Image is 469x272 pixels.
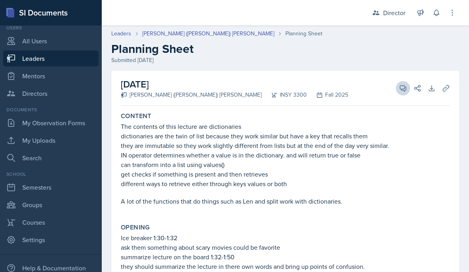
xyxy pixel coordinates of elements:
[3,171,99,178] div: School
[121,196,450,206] p: A lot of the functions that do things such as Len and split work with dictionaries.
[3,24,99,31] div: Users
[121,262,450,271] p: they should summarize the lecture in there own words and bring up points of confusion.
[307,91,348,99] div: Fall 2025
[121,131,450,141] p: dictionaries are the twin of list because they work similar but have a key that recalls them
[121,169,450,179] p: get checks if something is present and then retrieves
[121,252,450,262] p: summarize lecture on the board 1:32-1:50
[3,51,99,66] a: Leaders
[3,33,99,49] a: All Users
[121,223,150,231] label: Opening
[3,197,99,213] a: Groups
[3,150,99,166] a: Search
[121,243,450,252] p: ask them something about scary movies could be favorite
[3,85,99,101] a: Directors
[121,77,348,91] h2: [DATE]
[121,160,450,169] p: can transform into a list using values()
[3,214,99,230] a: Courses
[121,122,450,131] p: The contents of this lecture are dictionaries
[111,42,459,56] h2: Planning Sheet
[121,150,450,160] p: IN operator determines whether a value is in the dictionary. and will return true or false
[121,141,450,150] p: they are immutable so they work slightly different from lists but at the end of the day very simi...
[262,91,307,99] div: INSY 3300
[3,179,99,195] a: Semesters
[3,232,99,248] a: Settings
[383,8,405,17] div: Director
[285,29,322,38] div: Planning Sheet
[142,29,274,38] a: [PERSON_NAME] ([PERSON_NAME]) [PERSON_NAME]
[3,106,99,113] div: Documents
[3,132,99,148] a: My Uploads
[121,91,262,99] div: [PERSON_NAME] ([PERSON_NAME]) [PERSON_NAME]
[3,115,99,131] a: My Observation Forms
[111,56,459,64] div: Submitted [DATE]
[121,112,151,120] label: Content
[121,233,450,243] p: Ice breaker 1:30-1:32
[3,68,99,84] a: Mentors
[111,29,131,38] a: Leaders
[121,179,450,188] p: different ways to retrieve either through keys values or both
